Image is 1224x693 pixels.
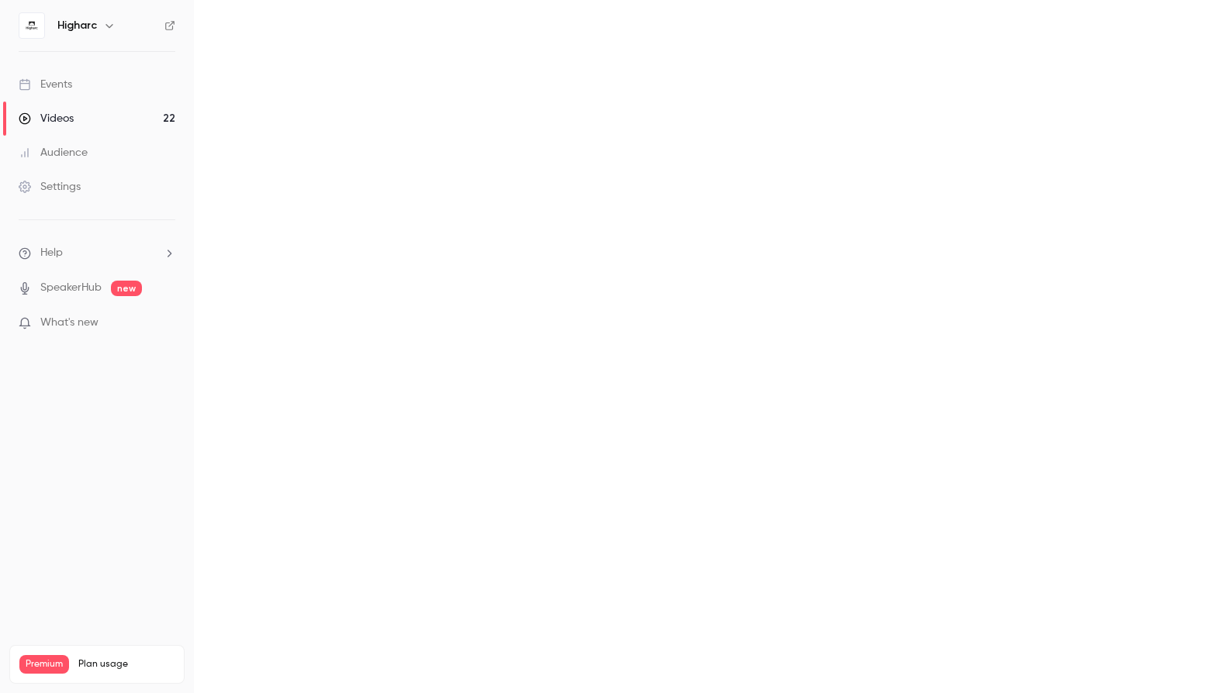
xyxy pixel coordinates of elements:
[19,145,88,160] div: Audience
[19,13,44,38] img: Higharc
[78,658,175,671] span: Plan usage
[40,280,102,296] a: SpeakerHub
[40,315,99,331] span: What's new
[19,245,175,261] li: help-dropdown-opener
[19,655,69,674] span: Premium
[19,179,81,195] div: Settings
[19,111,74,126] div: Videos
[57,18,97,33] h6: Higharc
[111,281,142,296] span: new
[19,77,72,92] div: Events
[157,316,175,330] iframe: Noticeable Trigger
[40,245,63,261] span: Help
